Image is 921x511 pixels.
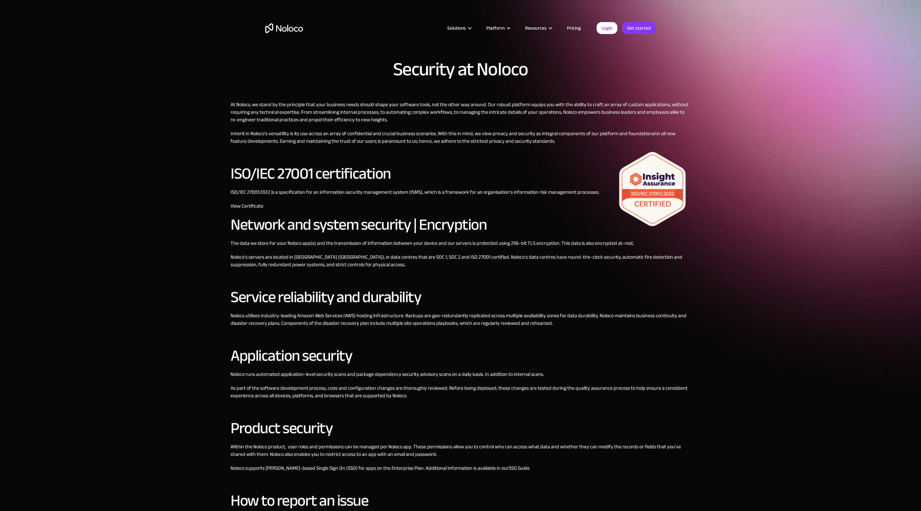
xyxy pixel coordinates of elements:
[447,24,466,32] div: Solutions
[231,370,690,378] p: Noloco runs automated application-level security scans and package dependency security advisory s...
[478,24,517,32] div: Platform
[265,23,303,33] a: home
[231,151,690,159] p: ‍
[559,24,589,32] a: Pricing
[525,24,546,32] div: Resources
[231,201,263,211] a: View Certificate
[231,406,690,413] p: ‍
[597,22,617,34] a: Login
[231,216,690,233] h2: Network and system security | Encryption
[622,22,656,34] a: Get started
[509,463,530,473] a: SSO Guide
[486,24,505,32] div: Platform
[231,492,690,509] h2: How to report an issue
[231,333,690,341] p: ‍
[517,24,559,32] div: Resources
[231,420,690,437] h2: Product security
[231,464,690,472] p: Noloco supports [PERSON_NAME]-based Single Sign On (SSO) for apps on the Enterprise Plan. Additio...
[231,443,690,458] p: Within the Noloco product, user roles and permissions can be managed per Noloco app. These permis...
[393,60,528,79] h1: Security at Noloco
[231,253,690,268] p: Noloco's servers are located in [GEOGRAPHIC_DATA] ([GEOGRAPHIC_DATA]), in data centres that are S...
[231,347,690,364] h2: Application security
[439,24,478,32] div: Solutions
[231,384,690,399] p: As part of the software development process, code and configuration changes are thoroughly review...
[231,312,690,327] p: Noloco utilises industry-leading Amazon Web Services (AWS) hosting infrastructure. Backups are ge...
[231,165,690,182] h2: ISO/IEC 27001 certification
[231,239,690,247] p: The data we store for your Noloco app(s) and the transmission of information between your device ...
[231,130,690,145] p: Inherit in Noloco's versatility is its use across an array of confidential and crucial business s...
[231,101,690,123] p: At Noloco, we stand by the principle that your business needs should shape your software tools, n...
[231,188,690,196] p: ISO/IEC 27001:2022 is a specification for an information security management system (ISMS), which...
[231,289,690,306] h2: Service reliability and durability
[231,478,690,486] p: ‍
[231,275,690,282] p: ‍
